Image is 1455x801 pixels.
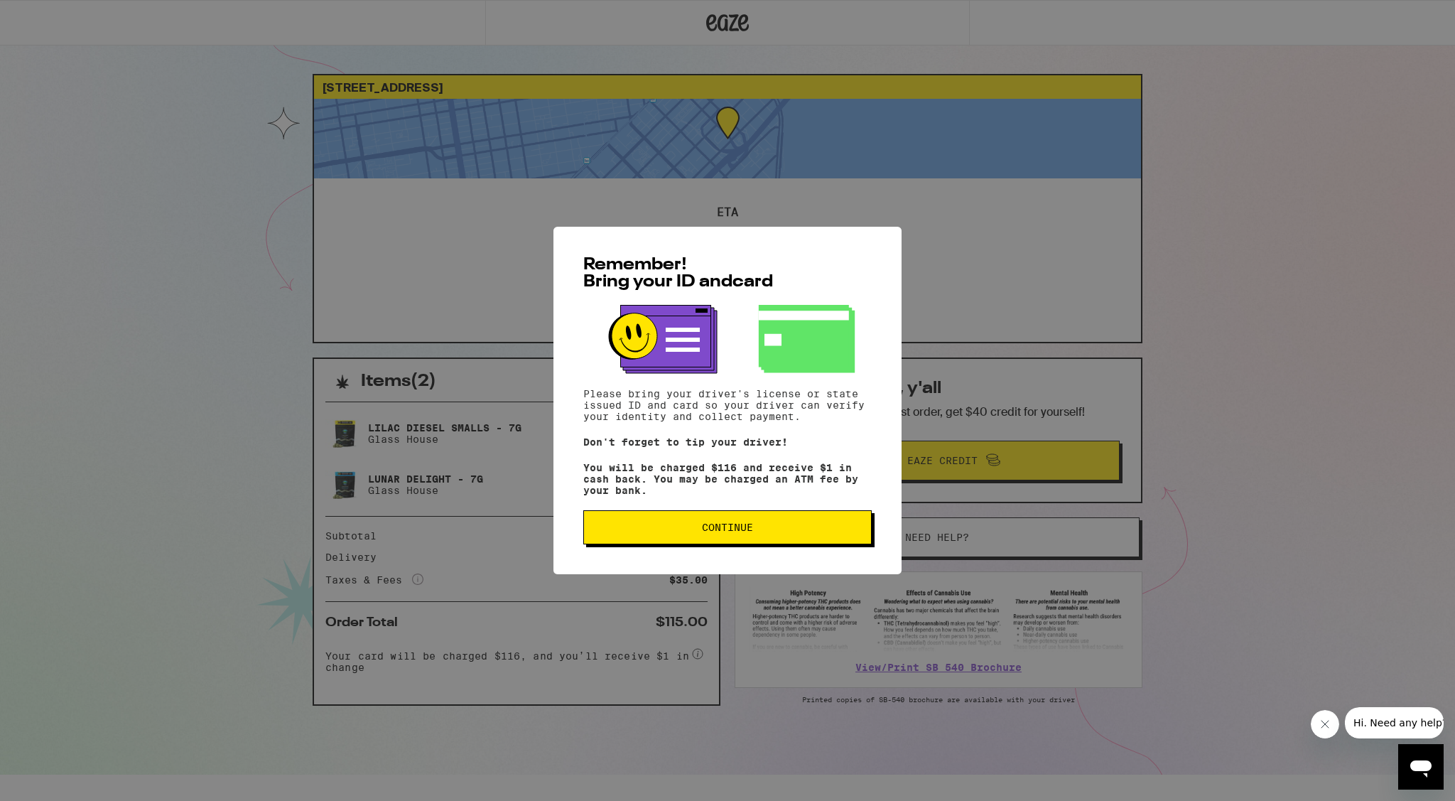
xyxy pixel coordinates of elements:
[702,522,753,532] span: Continue
[1398,744,1444,790] iframe: Button to launch messaging window
[583,257,773,291] span: Remember! Bring your ID and card
[583,510,872,544] button: Continue
[1345,707,1444,738] iframe: Message from company
[583,388,872,422] p: Please bring your driver's license or state issued ID and card so your driver can verify your ide...
[583,436,872,448] p: Don't forget to tip your driver!
[9,10,102,21] span: Hi. Need any help?
[583,462,872,496] p: You will be charged $116 and receive $1 in cash back. You may be charged an ATM fee by your bank.
[1311,710,1339,738] iframe: Close message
